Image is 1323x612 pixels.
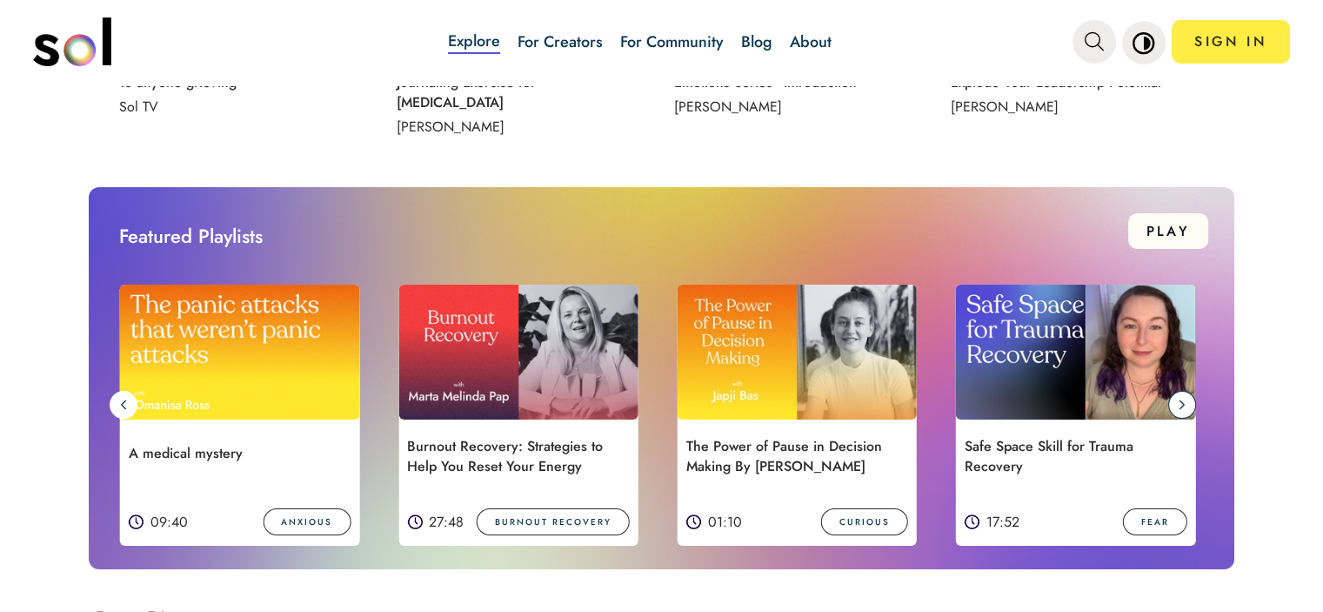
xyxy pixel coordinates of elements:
p: 01:10 [707,512,741,532]
img: logo [33,17,111,66]
a: For Creators [518,30,603,53]
p: Safe Space Skill for Trauma Recovery [956,434,1191,479]
p: 27:48 [429,512,464,532]
nav: main navigation [33,11,1290,72]
img: The Power of Pause in Decision Making By Japji Bas [677,285,917,420]
p: [PERSON_NAME] [397,117,631,137]
div: BURNOUT RECOVERY [477,508,630,535]
a: Blog [741,30,772,53]
p: Burnout Recovery: Strategies to Help You Reset Your Energy [398,434,633,479]
p: 09:40 [150,512,188,532]
a: About [790,30,832,53]
p: A medical mystery [120,441,355,466]
img: A medical mystery [120,285,360,420]
a: SIGN IN [1172,20,1290,64]
a: Explore [448,30,500,54]
p: Sol TV [119,97,354,117]
button: PLAY [1128,213,1208,249]
p: [PERSON_NAME] [951,97,1186,117]
p: The Power of Pause in Decision Making By [PERSON_NAME] [677,434,912,479]
div: FEAR [1122,508,1186,535]
p: [PERSON_NAME] [673,97,908,117]
img: Safe Space Skill for Trauma Recovery [956,285,1196,420]
div: CURIOUS [821,508,908,535]
div: ANXIOUS [263,508,351,535]
a: For Community [620,30,724,53]
p: 17:52 [986,512,1019,532]
div: Featured Playlists [119,222,263,253]
img: Burnout Recovery: Strategies to Help You Reset Your Energy [398,285,638,420]
p: Journaling Exercise for [MEDICAL_DATA] [397,72,631,112]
